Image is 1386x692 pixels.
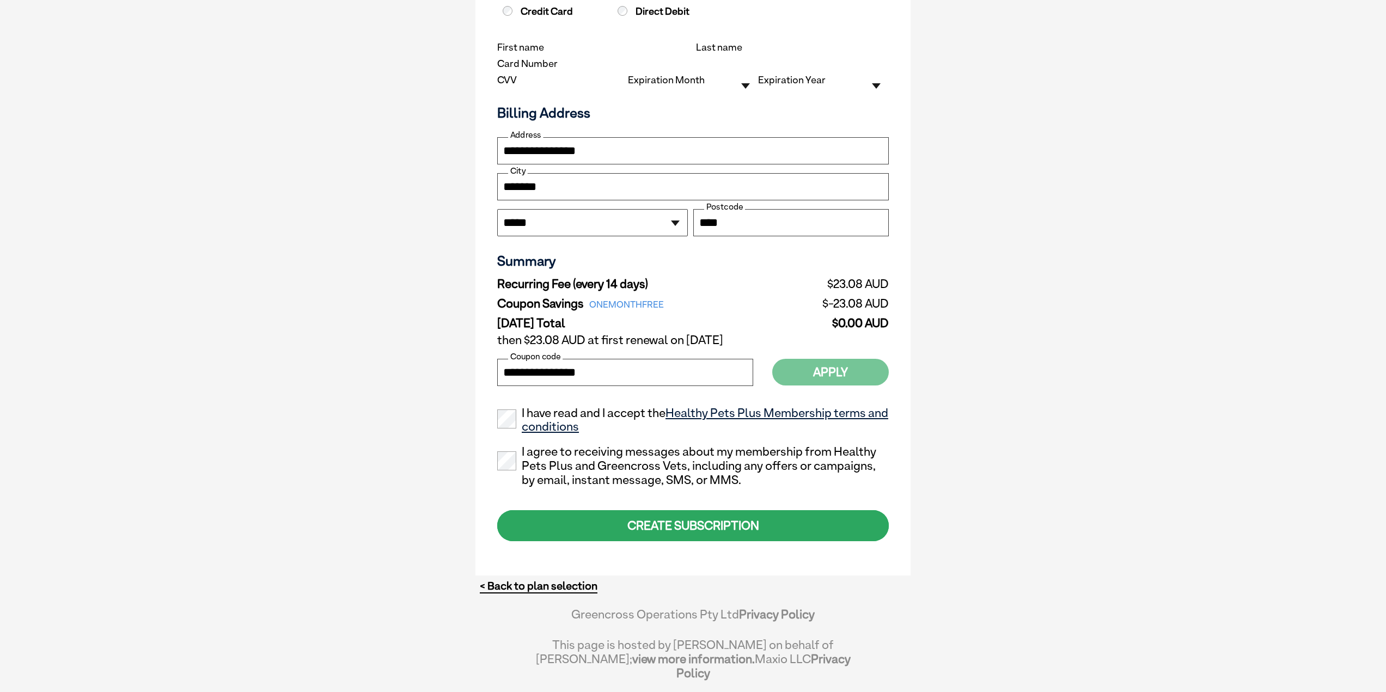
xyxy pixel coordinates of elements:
td: [DATE] Total [497,314,778,330]
a: Privacy Policy [739,607,815,621]
a: Privacy Policy [676,652,851,680]
label: Address [508,131,543,140]
button: Apply [772,359,889,385]
label: I agree to receiving messages about my membership from Healthy Pets Plus and Greencross Vets, inc... [497,445,889,487]
td: $0.00 AUD [778,314,889,330]
h3: Billing Address [497,105,889,121]
td: $-23.08 AUD [778,294,889,314]
a: < Back to plan selection [480,579,597,593]
label: Credit Card [500,5,612,17]
input: I agree to receiving messages about my membership from Healthy Pets Plus and Greencross Vets, inc... [497,451,516,470]
input: Credit Card [503,6,512,16]
input: I have read and I accept theHealthy Pets Plus Membership terms and conditions [497,409,516,428]
div: Greencross Operations Pty Ltd [535,607,851,632]
td: then $23.08 AUD at first renewal on [DATE] [497,330,889,350]
span: ONEMONTHFREE [584,297,669,313]
td: Coupon Savings [497,294,778,314]
a: Healthy Pets Plus Membership terms and conditions [522,406,888,434]
h3: Summary [497,253,889,269]
input: Direct Debit [618,6,627,16]
label: Card Number [497,58,558,69]
label: Postcode [704,203,745,212]
label: Direct Debit [615,5,727,17]
label: CVV [497,74,517,85]
label: I have read and I accept the [497,406,889,434]
label: First name [497,41,544,53]
label: Last name [696,41,742,53]
div: CREATE SUBSCRIPTION [497,510,889,541]
td: $23.08 AUD [778,274,889,294]
label: Coupon code [508,352,563,362]
label: Expiration Year [758,74,826,85]
a: view more information. [632,652,755,666]
label: Expiration Month [628,74,705,85]
td: Recurring Fee (every 14 days) [497,274,778,294]
label: City [508,167,528,176]
div: This page is hosted by [PERSON_NAME] on behalf of [PERSON_NAME]; Maxio LLC [535,632,851,680]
